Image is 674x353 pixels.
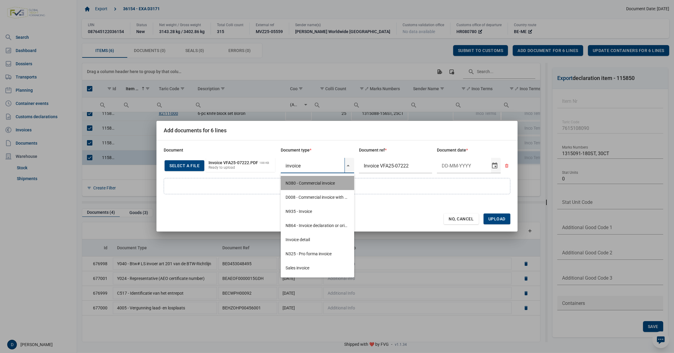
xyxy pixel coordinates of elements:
div: Sales invoice [281,261,354,275]
div: Items [281,176,354,275]
div: No, Cancel [444,213,479,224]
input: Document type [281,158,345,173]
input: Document ref [359,158,432,173]
div: Document date [437,148,510,153]
div: D008 - Commercial invoice with a signed declaration [281,190,354,204]
div: N864 - Invoice declaration or origin declaration [281,218,354,232]
div: Dropdown [281,173,354,278]
div: Document ref [359,148,432,153]
div: Select [491,158,498,173]
div: Ready to upload [209,166,235,170]
span: No, Cancel [449,216,474,221]
span: Select a file [169,163,199,168]
div: Add new line [164,178,510,194]
div: Document type [281,148,354,153]
div: Invoice VFA25-07222.PDF [209,161,258,166]
div: N935 - Invoice [281,204,354,218]
div: 188 KB [259,161,269,166]
div: Invoice detail [281,232,354,247]
div: Select [345,158,352,173]
div: Select a file [165,160,204,171]
input: Document date [437,158,491,173]
div: N380 - Commercial invoice [281,176,354,190]
div: Document [164,148,276,153]
div: N325 - Pro forma invoice [281,247,354,261]
div: Upload [484,213,510,224]
div: Add documents for 6 lines [164,127,227,134]
span: Upload [488,216,505,221]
